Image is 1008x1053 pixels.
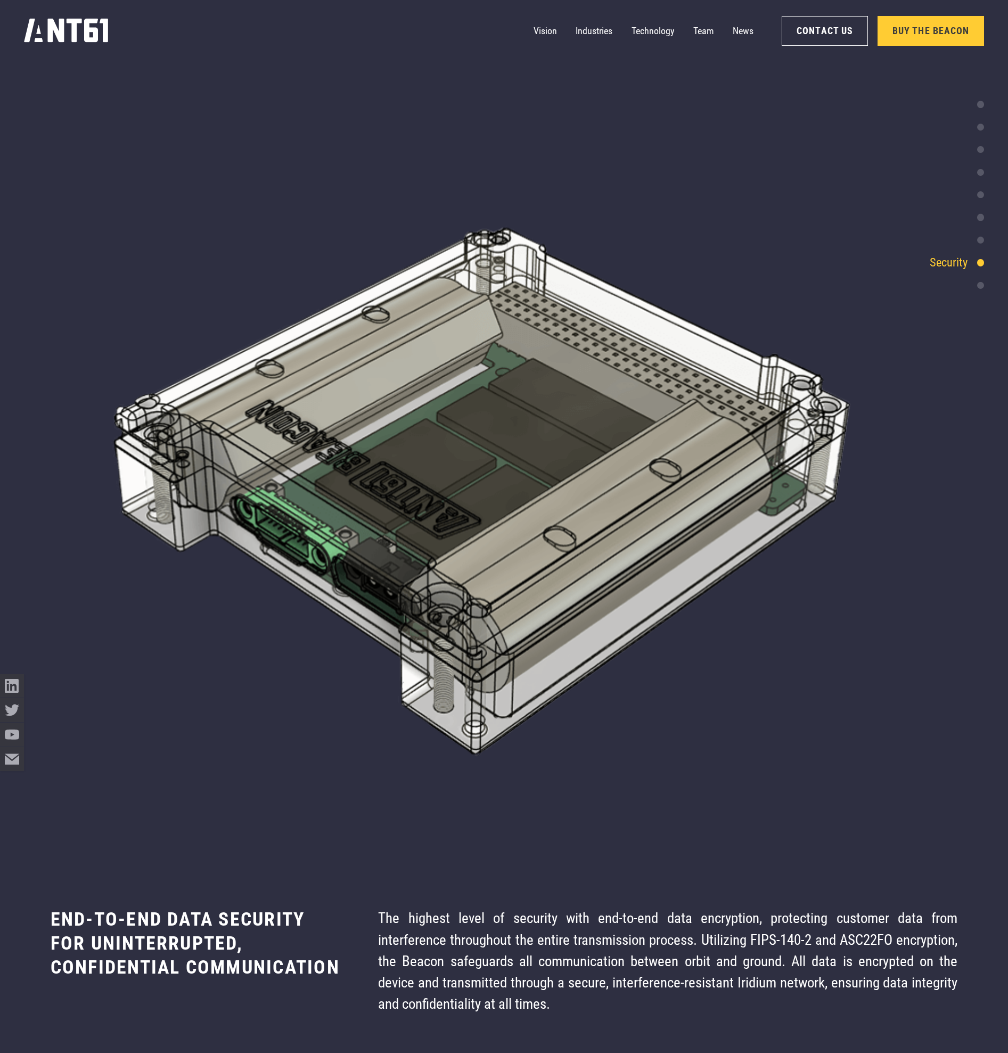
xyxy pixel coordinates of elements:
a: Buy the Beacon [878,16,984,46]
a: Technology [632,19,674,43]
div: Security [930,254,968,272]
a: News [733,19,753,43]
a: Team [693,19,714,43]
a: Industries [576,19,612,43]
a: home [24,15,109,47]
div: The highest level of security with end-to-end data encryption, protecting customer data from inte... [378,908,957,1015]
a: Vision [534,19,557,43]
a: Contact Us [782,16,868,46]
h2: End-to-End Data Security for Uninterrupted, Confidential Communication [51,908,340,1000]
